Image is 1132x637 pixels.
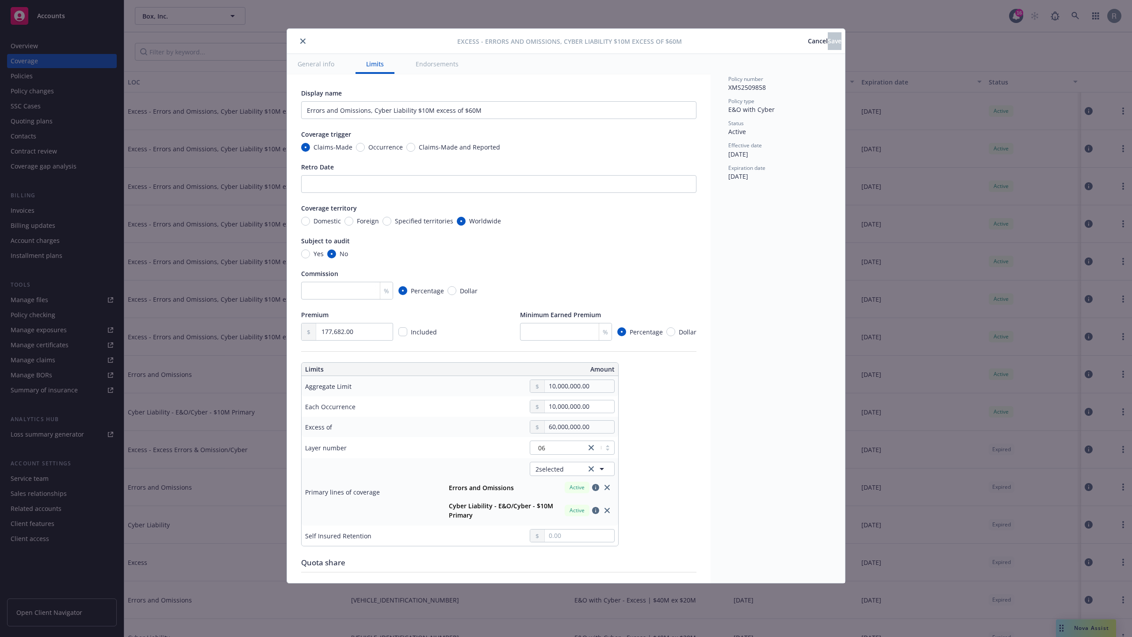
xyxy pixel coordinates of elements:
span: Dollar [679,327,696,337]
span: Status [728,119,744,127]
span: Percentage [411,286,444,295]
span: No [340,249,348,258]
span: Subject to audit [301,237,350,245]
span: Worldwide [469,216,501,226]
input: Foreign [344,217,353,226]
input: Percentage [398,286,407,295]
button: close [298,36,308,46]
span: Foreign [357,216,379,226]
th: Amount [463,363,618,376]
span: 06 [535,443,581,453]
strong: Errors and Omissions [449,484,514,492]
button: Save [828,32,841,50]
input: No [327,249,336,258]
span: Specified territories [395,216,453,226]
input: 0.00 [316,323,393,340]
th: Limits [302,363,428,376]
span: Policy type [728,97,754,105]
input: Domestic [301,217,310,226]
button: Limits [356,54,394,74]
input: Dollar [666,327,675,336]
input: Dollar [447,286,456,295]
span: 2 selected [535,464,564,474]
span: Display name [301,89,342,97]
span: Active [568,484,586,491]
span: [DATE] [728,172,748,180]
span: Occurrence [368,142,403,152]
span: Active [568,507,586,514]
input: Claims-Made and Reported [406,143,415,152]
span: E&O with Cyber [728,105,775,114]
span: Excess - Errors and Omissions, Cyber Liability $10M excess of $60M [457,37,682,46]
input: Claims-Made [301,143,310,152]
span: Coverage trigger [301,130,351,138]
span: Claims-Made [314,142,352,152]
input: 0.00 [545,421,614,433]
span: Cancel [808,37,828,45]
span: % [384,286,389,295]
span: XMS2509858 [728,83,766,92]
a: close [586,442,597,453]
a: close [602,482,612,493]
strong: Cyber Liability - E&O/Cyber - $10M Primary [449,502,553,519]
input: Yes [301,249,310,258]
input: 0.00 [545,530,614,542]
span: Policy number [728,75,763,83]
button: Endorsements [405,54,469,74]
span: [DATE] [728,150,748,158]
span: % [603,327,608,337]
span: Minimum Earned Premium [520,311,601,319]
div: Quota share [301,557,696,568]
input: 0.00 [545,380,614,392]
span: Coverage territory [301,204,357,212]
button: Cancel [808,32,828,50]
span: Dollar [460,286,478,295]
a: clear selection [586,464,597,474]
span: Retro Date [301,163,334,171]
button: General info [287,54,345,74]
span: Commission [301,269,338,278]
input: 0.00 [545,400,614,413]
span: Yes [314,249,324,258]
div: Layer number [305,443,347,453]
div: Primary lines of coverage [305,487,380,497]
span: Expiration date [728,164,765,172]
div: Each Occurrence [305,402,356,411]
span: Premium [301,311,329,319]
div: Excess of [305,422,332,432]
span: Active [728,127,746,136]
span: Included [411,328,437,336]
span: Effective date [728,142,762,149]
input: Percentage [617,327,626,336]
button: 2selectedclear selection [530,462,615,476]
div: Self Insured Retention [305,531,371,541]
span: Domestic [314,216,341,226]
input: Worldwide [457,217,466,226]
input: Occurrence [356,143,365,152]
span: Save [828,37,841,45]
span: Percentage [630,327,663,337]
input: Specified territories [382,217,391,226]
a: close [602,505,612,516]
span: Claims-Made and Reported [419,142,500,152]
div: Aggregate Limit [305,382,352,391]
span: 06 [538,443,545,453]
